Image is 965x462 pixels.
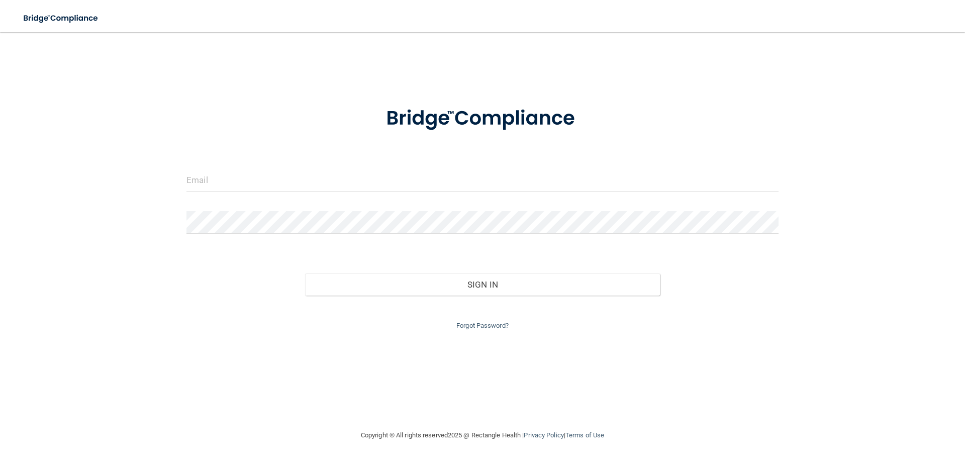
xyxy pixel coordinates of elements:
[524,431,563,439] a: Privacy Policy
[15,8,108,29] img: bridge_compliance_login_screen.278c3ca4.svg
[186,169,779,192] input: Email
[365,93,600,145] img: bridge_compliance_login_screen.278c3ca4.svg
[299,419,666,451] div: Copyright © All rights reserved 2025 @ Rectangle Health | |
[305,273,660,296] button: Sign In
[565,431,604,439] a: Terms of Use
[456,322,509,329] a: Forgot Password?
